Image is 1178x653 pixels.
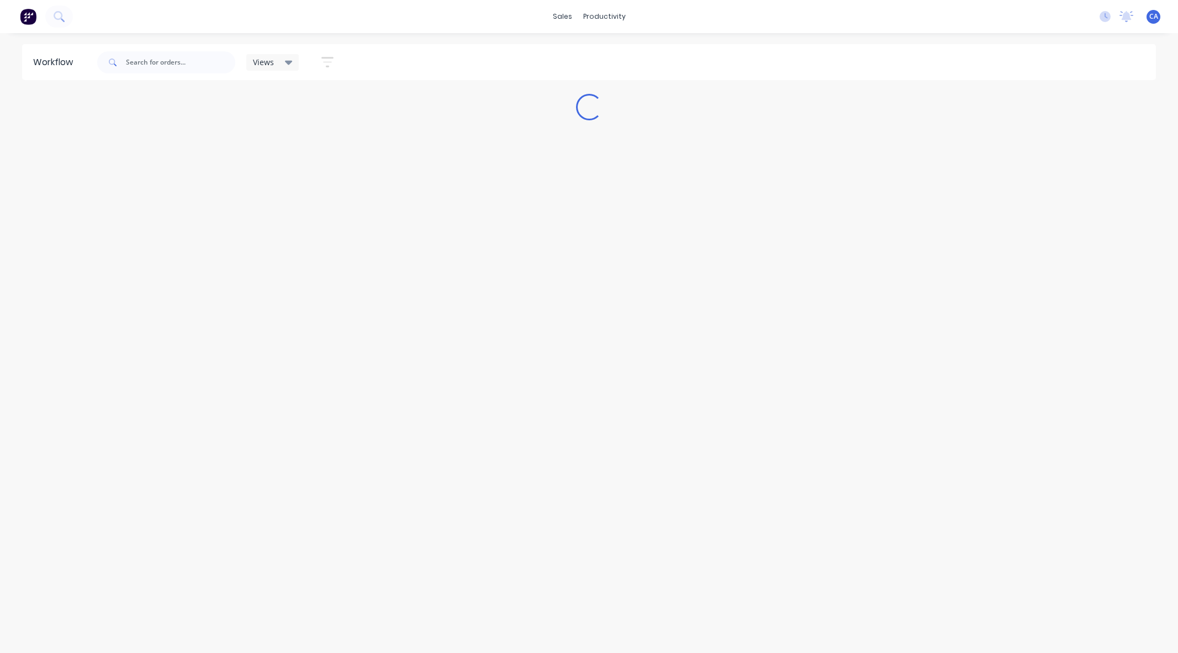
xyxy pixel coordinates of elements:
[1149,12,1158,22] span: CA
[20,8,36,25] img: Factory
[547,8,578,25] div: sales
[33,56,78,69] div: Workflow
[578,8,631,25] div: productivity
[126,51,235,73] input: Search for orders...
[253,56,274,68] span: Views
